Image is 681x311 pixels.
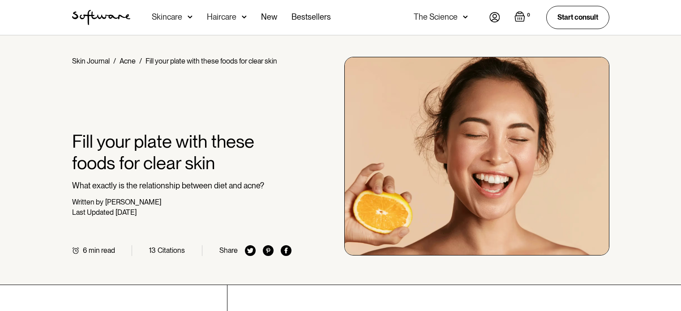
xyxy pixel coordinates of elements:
div: / [139,57,142,65]
div: 0 [525,11,532,19]
p: What exactly is the relationship between diet and acne? [72,181,292,191]
div: / [113,57,116,65]
div: Share [219,246,238,255]
div: Fill your plate with these foods for clear skin [146,57,277,65]
div: Last Updated [72,208,114,217]
img: pinterest icon [263,245,274,256]
div: The Science [414,13,458,21]
div: 6 [83,246,87,255]
a: Acne [120,57,136,65]
div: Skincare [152,13,182,21]
div: 13 [149,246,156,255]
img: facebook icon [281,245,291,256]
div: Citations [158,246,185,255]
div: Haircare [207,13,236,21]
img: arrow down [242,13,247,21]
div: [DATE] [116,208,137,217]
div: Written by [72,198,103,206]
div: [PERSON_NAME] [105,198,161,206]
a: Open cart [514,11,532,24]
h1: Fill your plate with these foods for clear skin [72,131,292,174]
a: home [72,10,130,25]
img: twitter icon [245,245,256,256]
a: Start consult [546,6,609,29]
img: arrow down [188,13,193,21]
div: min read [89,246,115,255]
a: Skin Journal [72,57,110,65]
img: arrow down [463,13,468,21]
img: Software Logo [72,10,130,25]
